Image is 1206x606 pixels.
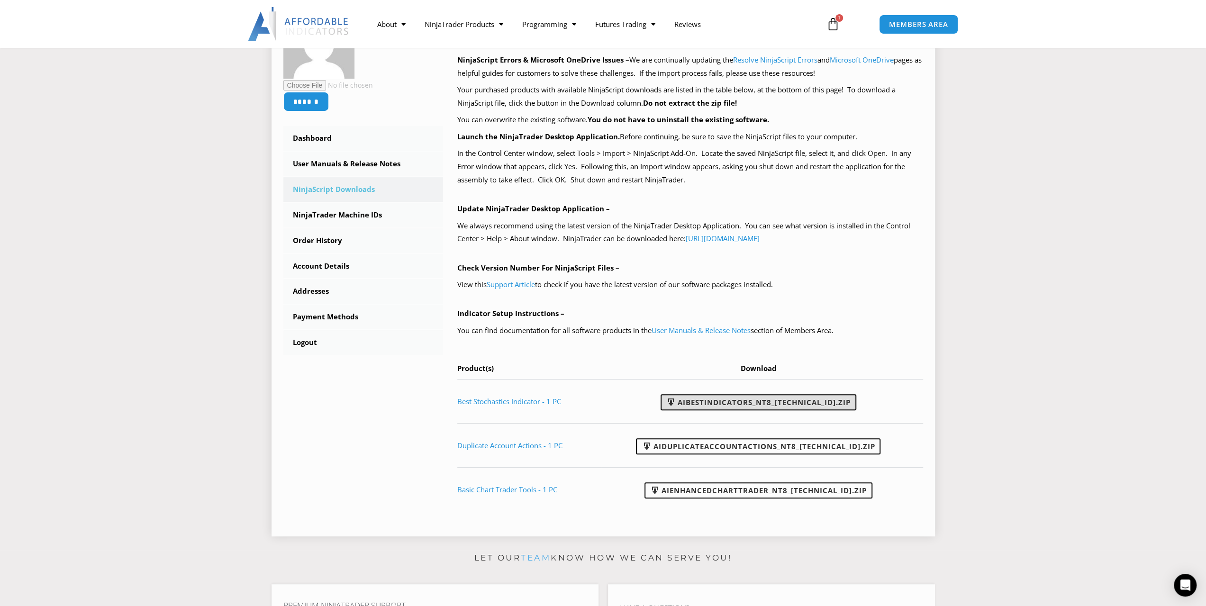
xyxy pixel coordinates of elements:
span: MEMBERS AREA [889,21,948,28]
p: We always recommend using the latest version of the NinjaTrader Desktop Application. You can see ... [457,219,923,246]
span: Download [741,363,777,373]
a: Support Article [487,280,535,289]
a: Logout [283,330,444,355]
a: Addresses [283,279,444,304]
a: Duplicate Account Actions - 1 PC [457,441,562,450]
b: Indicator Setup Instructions – [457,308,564,318]
a: Reviews [664,13,710,35]
p: Let our know how we can serve you! [272,551,935,566]
a: AIDuplicateAccountActions_NT8_[TECHNICAL_ID].zip [636,438,880,454]
a: NinjaScript Downloads [283,177,444,202]
a: Futures Trading [585,13,664,35]
p: We are continually updating the and pages as helpful guides for customers to solve these challeng... [457,54,923,80]
a: User Manuals & Release Notes [283,152,444,176]
b: Check Version Number For NinjaScript Files – [457,263,619,272]
a: Dashboard [283,126,444,151]
a: Basic Chart Trader Tools - 1 PC [457,485,557,494]
a: 1 [812,10,854,38]
span: Product(s) [457,363,494,373]
p: View this to check if you have the latest version of our software packages installed. [457,278,923,291]
a: [URL][DOMAIN_NAME] [686,234,760,243]
b: NinjaScript Errors & Microsoft OneDrive Issues – [457,55,629,64]
a: MEMBERS AREA [879,15,958,34]
span: 1 [835,14,843,22]
b: Launch the NinjaTrader Desktop Application. [457,132,620,141]
p: You can find documentation for all software products in the section of Members Area. [457,324,923,337]
div: Open Intercom Messenger [1174,574,1197,597]
a: About [368,13,415,35]
a: NinjaTrader Machine IDs [283,203,444,227]
a: User Manuals & Release Notes [652,326,751,335]
p: In the Control Center window, select Tools > Import > NinjaScript Add-On. Locate the saved NinjaS... [457,147,923,187]
a: Best Stochastics Indicator - 1 PC [457,397,561,406]
b: Update NinjaTrader Desktop Application – [457,204,610,213]
a: Order History [283,228,444,253]
a: AIBestIndicators_NT8_[TECHNICAL_ID].zip [661,394,856,410]
a: AIEnhancedChartTrader_NT8_[TECHNICAL_ID].zip [644,482,872,498]
p: Your purchased products with available NinjaScript downloads are listed in the table below, at th... [457,83,923,110]
a: team [521,553,551,562]
a: Resolve NinjaScript Errors [733,55,817,64]
nav: Menu [368,13,815,35]
b: You do not have to uninstall the existing software. [588,115,769,124]
nav: Account pages [283,126,444,355]
img: LogoAI | Affordable Indicators – NinjaTrader [248,7,350,41]
b: Do not extract the zip file! [643,98,737,108]
a: NinjaTrader Products [415,13,512,35]
p: Before continuing, be sure to save the NinjaScript files to your computer. [457,130,923,144]
a: Programming [512,13,585,35]
a: Payment Methods [283,305,444,329]
a: Microsoft OneDrive [830,55,894,64]
p: You can overwrite the existing software. [457,113,923,127]
a: Account Details [283,254,444,279]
